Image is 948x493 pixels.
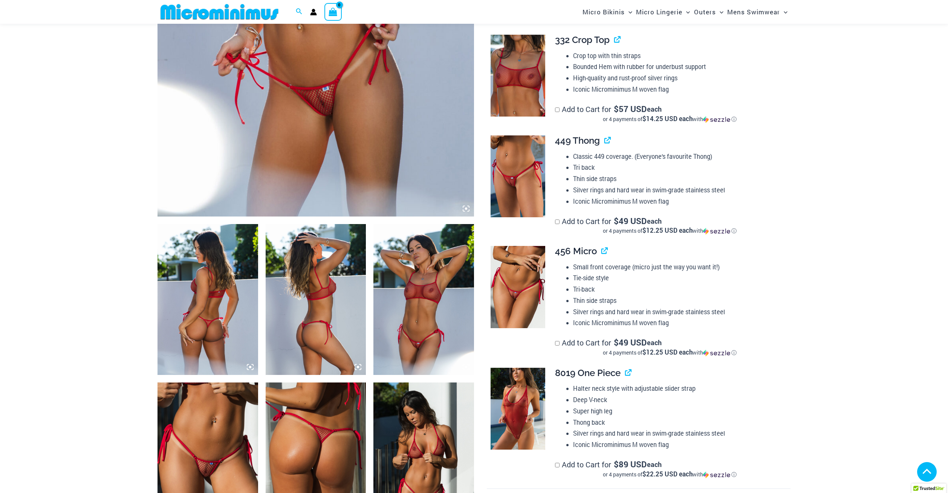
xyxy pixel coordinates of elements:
a: Mens SwimwearMenu ToggleMenu Toggle [725,2,789,22]
img: Sezzle [703,350,730,356]
span: Micro Lingerie [636,2,682,22]
li: Crop top with thin straps [573,50,784,61]
img: Sezzle [703,228,730,235]
input: Add to Cart for$49 USD eachor 4 payments of$12.25 USD eachwithSezzle Click to learn more about Se... [555,341,560,346]
span: $ [614,103,619,114]
label: Add to Cart for [555,104,784,123]
span: $12.25 USD each [642,226,693,235]
li: Thin side straps [573,295,784,306]
input: Add to Cart for$57 USD eachor 4 payments of$14.25 USD eachwithSezzle Click to learn more about Se... [555,108,560,112]
li: Halter neck style with adjustable slider strap [573,383,784,394]
img: Summer Storm Red 332 Crop Top 449 Thong [157,224,258,375]
li: Tie-side style [573,272,784,284]
span: 57 USD [614,105,647,113]
li: Small front coverage (micro just the way you want it!) [573,261,784,273]
div: or 4 payments of$14.25 USD eachwithSezzle Click to learn more about Sezzle [555,115,784,123]
li: Silver rings and hard wear in swim-grade stainless steel [573,306,784,318]
img: Sezzle [703,116,730,123]
a: Account icon link [310,9,317,15]
span: Menu Toggle [780,2,787,22]
span: 89 USD [614,461,647,468]
span: each [647,461,662,468]
li: Silver rings and hard wear in swim-grade stainless steel [573,428,784,439]
li: Tri back [573,162,784,173]
span: $ [614,459,619,470]
span: Outers [694,2,716,22]
span: $22.25 USD each [642,470,693,478]
div: or 4 payments of with [555,471,784,478]
li: Tri-back [573,284,784,295]
span: 449 Thong [555,135,600,146]
li: Iconic Microminimus M woven flag [573,196,784,207]
li: Classic 449 coverage. (Everyone’s favourite Thong) [573,151,784,162]
span: 456 Micro [555,246,597,256]
label: Add to Cart for [555,338,784,356]
img: Summer Storm Red 332 Crop Top 449 Thong [373,224,474,375]
span: $ [614,215,619,226]
span: $12.25 USD each [642,348,693,356]
label: Add to Cart for [555,459,784,478]
label: Add to Cart for [555,216,784,235]
input: Add to Cart for$49 USD eachor 4 payments of$12.25 USD eachwithSezzle Click to learn more about Se... [555,220,560,224]
input: Add to Cart for$89 USD eachor 4 payments of$22.25 USD eachwithSezzle Click to learn more about Se... [555,463,560,467]
li: Silver rings and hard wear in swim-grade stainless steel [573,184,784,196]
li: Deep V-neck [573,394,784,405]
span: $ [614,337,619,348]
div: or 4 payments of with [555,227,784,235]
img: Summer Storm Red 332 Crop Top [491,35,545,117]
li: Iconic Microminimus M woven flag [573,84,784,95]
img: MM SHOP LOGO FLAT [157,3,281,20]
img: Summer Storm Red 8019 One Piece [491,368,545,450]
div: or 4 payments of$12.25 USD eachwithSezzle Click to learn more about Sezzle [555,227,784,235]
li: Thong back [573,417,784,428]
li: Iconic Microminimus M woven flag [573,439,784,450]
span: Mens Swimwear [727,2,780,22]
li: Iconic Microminimus M woven flag [573,317,784,329]
span: each [647,105,662,113]
li: Thin side straps [573,173,784,184]
span: 49 USD [614,217,647,225]
a: View Shopping Cart, empty [324,3,342,20]
img: Summer Storm Red 332 Crop Top 449 Thong [266,224,366,375]
span: Menu Toggle [716,2,723,22]
span: Menu Toggle [682,2,690,22]
img: Summer Storm Red 449 Thong [491,135,545,217]
span: 332 Crop Top [555,34,610,45]
a: Micro BikinisMenu ToggleMenu Toggle [581,2,634,22]
span: 8019 One Piece [555,367,621,378]
span: 49 USD [614,339,647,346]
div: or 4 payments of$12.25 USD eachwithSezzle Click to learn more about Sezzle [555,349,784,356]
span: $14.25 USD each [642,114,693,123]
span: each [647,339,662,346]
li: Super high leg [573,405,784,417]
li: Bounded Hem with rubber for underbust support [573,61,784,72]
div: or 4 payments of with [555,115,784,123]
div: or 4 payments of with [555,349,784,356]
img: Sezzle [703,471,730,478]
nav: Site Navigation [580,1,791,23]
span: Micro Bikinis [583,2,625,22]
a: Micro LingerieMenu ToggleMenu Toggle [634,2,692,22]
div: or 4 payments of$22.25 USD eachwithSezzle Click to learn more about Sezzle [555,471,784,478]
li: High-quality and rust-proof silver rings [573,72,784,84]
img: Summer Storm Red 456 Micro [491,246,545,328]
span: each [647,217,662,225]
a: Search icon link [296,7,303,17]
span: Menu Toggle [625,2,632,22]
a: OutersMenu ToggleMenu Toggle [692,2,725,22]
